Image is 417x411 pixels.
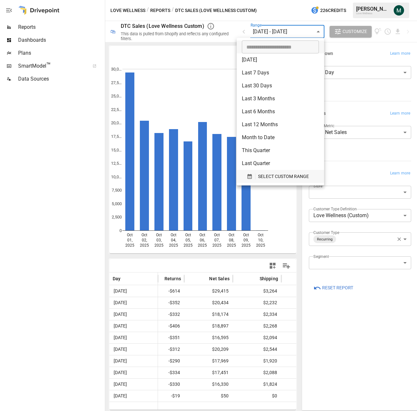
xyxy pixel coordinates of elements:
[242,170,319,183] button: SELECT CUSTOM RANGE
[237,53,324,66] li: [DATE]
[258,172,309,181] span: SELECT CUSTOM RANGE
[237,66,324,79] li: Last 7 Days
[237,105,324,118] li: Last 6 Months
[237,131,324,144] li: Month to Date
[237,79,324,92] li: Last 30 Days
[237,118,324,131] li: Last 12 Months
[237,92,324,105] li: Last 3 Months
[237,157,324,170] li: Last Quarter
[237,144,324,157] li: This Quarter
